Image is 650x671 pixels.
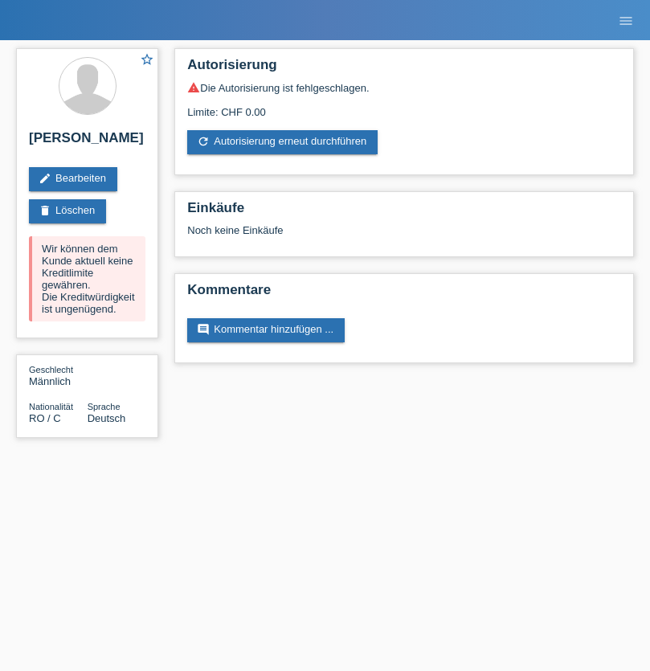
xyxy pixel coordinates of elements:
i: menu [618,13,634,29]
span: Sprache [88,402,121,411]
div: Wir können dem Kunde aktuell keine Kreditlimite gewähren. Die Kreditwürdigkeit ist ungenügend. [29,236,145,321]
span: Deutsch [88,412,126,424]
i: warning [187,81,200,94]
div: Männlich [29,363,88,387]
a: commentKommentar hinzufügen ... [187,318,345,342]
div: Noch keine Einkäufe [187,224,621,248]
div: Die Autorisierung ist fehlgeschlagen. [187,81,621,94]
i: edit [39,172,51,185]
span: Nationalität [29,402,73,411]
h2: Einkäufe [187,200,621,224]
h2: Kommentare [187,282,621,306]
a: menu [610,15,642,25]
span: Rumänien / C / 08.05.2017 [29,412,61,424]
i: delete [39,204,51,217]
i: comment [197,323,210,336]
a: refreshAutorisierung erneut durchführen [187,130,378,154]
a: star_border [140,52,154,69]
i: star_border [140,52,154,67]
i: refresh [197,135,210,148]
h2: Autorisierung [187,57,621,81]
a: editBearbeiten [29,167,117,191]
span: Geschlecht [29,365,73,374]
h2: [PERSON_NAME] [29,130,145,154]
a: deleteLöschen [29,199,106,223]
div: Limite: CHF 0.00 [187,94,621,118]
